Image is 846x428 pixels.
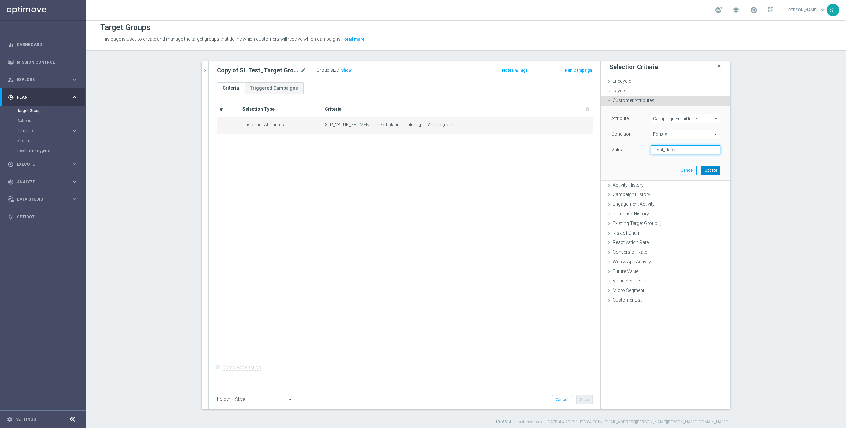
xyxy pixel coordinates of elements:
i: equalizer [8,42,14,48]
div: Dashboard [8,36,78,53]
span: Web & App Activity [613,259,651,264]
button: chevron_right [202,61,208,80]
h3: Selection Criteria [609,63,658,71]
span: Execute [17,162,71,166]
span: Analyze [17,180,71,184]
lable: Condition [611,131,632,137]
a: Actions [17,118,69,123]
a: [PERSON_NAME]keyboard_arrow_down [787,5,827,15]
a: Optibot [17,208,78,226]
button: Read more [343,36,365,43]
span: school [732,6,740,14]
button: Notes & Tags [501,67,528,74]
div: Realtime Triggers [17,146,85,155]
i: play_circle_outline [8,161,14,167]
div: Actions [17,116,85,126]
div: Mission Control [8,53,78,71]
span: Value Segments [613,278,646,283]
div: Streams [17,136,85,146]
span: Purchase History [613,211,649,216]
span: Future Value [613,269,638,274]
span: Micro Segment [613,288,644,293]
i: lightbulb [8,214,14,220]
a: Target Groups [17,108,69,113]
a: Realtime Triggers [17,148,69,153]
a: Dashboard [17,36,78,53]
span: Reactivation Rate [613,240,649,245]
div: Explore [8,77,71,83]
td: 1 [217,117,240,134]
div: Execute [8,161,71,167]
th: Selection Type [240,102,322,117]
div: Analyze [8,179,71,185]
i: keyboard_arrow_right [71,161,78,167]
span: Engagement Activity [613,201,655,207]
label: : [339,67,340,73]
button: Run Campaign [564,67,593,74]
button: track_changes Analyze keyboard_arrow_right [7,179,78,185]
a: Settings [16,417,36,421]
label: Last modified on [DATE] at 4:29 PM UTC-04:00 by [EMAIL_ADDRESS][PERSON_NAME][PERSON_NAME][DOMAIN_... [517,419,729,425]
label: ID: 8814 [496,419,511,425]
button: Cancel [552,395,572,404]
button: play_circle_outline Execute keyboard_arrow_right [7,162,78,167]
a: Criteria [217,82,245,94]
i: keyboard_arrow_right [71,196,78,202]
label: Group size [316,67,339,73]
i: chevron_right [202,67,208,74]
i: keyboard_arrow_right [71,94,78,100]
span: Risk of Churn [613,230,641,235]
i: keyboard_arrow_right [71,128,78,134]
button: gps_fixed Plan keyboard_arrow_right [7,95,78,100]
i: track_changes [8,179,14,185]
span: Lifecycle [613,78,631,84]
span: SLP_VALUE_SEGMENT One of platinum,plus1,plus2,silver,gold [325,122,453,128]
span: Data Studio [17,197,71,201]
label: Value [611,147,623,152]
button: Templates keyboard_arrow_right [17,128,78,133]
span: Campaign History [613,192,650,197]
div: Templates [17,126,85,136]
th: # [217,102,240,117]
i: gps_fixed [8,94,14,100]
span: This page is used to create and manage the target groups that define which customers will receive... [100,36,342,42]
div: Plan [8,94,71,100]
div: lightbulb Optibot [7,214,78,220]
span: Activity History [613,182,644,188]
span: Customer Attributes [613,98,654,103]
button: equalizer Dashboard [7,42,78,47]
i: settings [7,416,13,422]
lable: Attribute [611,116,629,121]
a: Triggered Campaigns [245,82,304,94]
a: Streams [17,138,69,143]
div: Data Studio [8,196,71,202]
span: Conversion Rate [613,249,647,255]
div: Target Groups [17,106,85,116]
div: Optibot [8,208,78,226]
h2: Copy of SL Test_Target Group_2024 [217,66,299,74]
span: keyboard_arrow_down [819,6,826,14]
button: Cancel [677,166,697,175]
i: person_search [8,77,14,83]
i: close [716,62,722,71]
button: Update [701,166,720,175]
i: mode_edit [300,66,306,74]
span: Templates [18,129,65,133]
span: Existing Target Group [613,221,662,226]
button: Mission Control [7,60,78,65]
label: Folder [217,396,230,402]
h1: Target Groups [100,23,151,32]
button: Save [576,395,593,404]
span: Customer List [613,297,642,303]
span: Explore [17,78,71,82]
div: Templates [18,129,71,133]
button: Data Studio keyboard_arrow_right [7,197,78,202]
i: keyboard_arrow_right [71,76,78,83]
button: person_search Explore keyboard_arrow_right [7,77,78,82]
td: Customer Attributes [240,117,322,134]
